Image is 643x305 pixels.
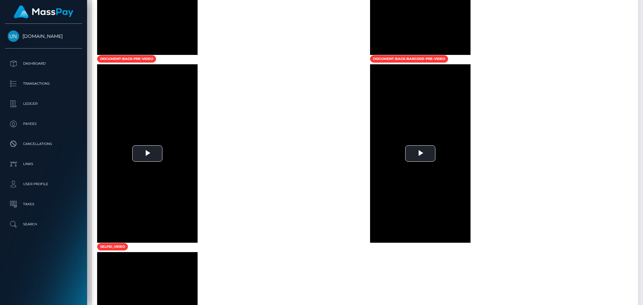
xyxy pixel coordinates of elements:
[370,64,471,243] div: Video Player
[14,5,73,18] img: MassPay Logo
[5,55,82,72] a: Dashboard
[5,95,82,112] a: Ledger
[97,64,198,243] div: Video Player
[8,159,79,169] p: Links
[5,116,82,132] a: Payees
[5,156,82,172] a: Links
[8,179,79,189] p: User Profile
[370,55,448,63] span: document-back-barcode-pre-video
[8,119,79,129] p: Payees
[8,79,79,89] p: Transactions
[5,136,82,152] a: Cancellations
[8,59,79,69] p: Dashboard
[5,216,82,233] a: Search
[5,33,82,39] span: [DOMAIN_NAME]
[8,99,79,109] p: Ledger
[97,55,156,63] span: document-back-pre-video
[8,219,79,229] p: Search
[8,199,79,209] p: Taxes
[8,30,19,42] img: Unlockt.me
[132,145,162,162] button: Play Video
[5,196,82,213] a: Taxes
[8,139,79,149] p: Cancellations
[5,176,82,193] a: User Profile
[405,145,435,162] button: Play Video
[5,75,82,92] a: Transactions
[97,243,128,250] span: selfid_video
